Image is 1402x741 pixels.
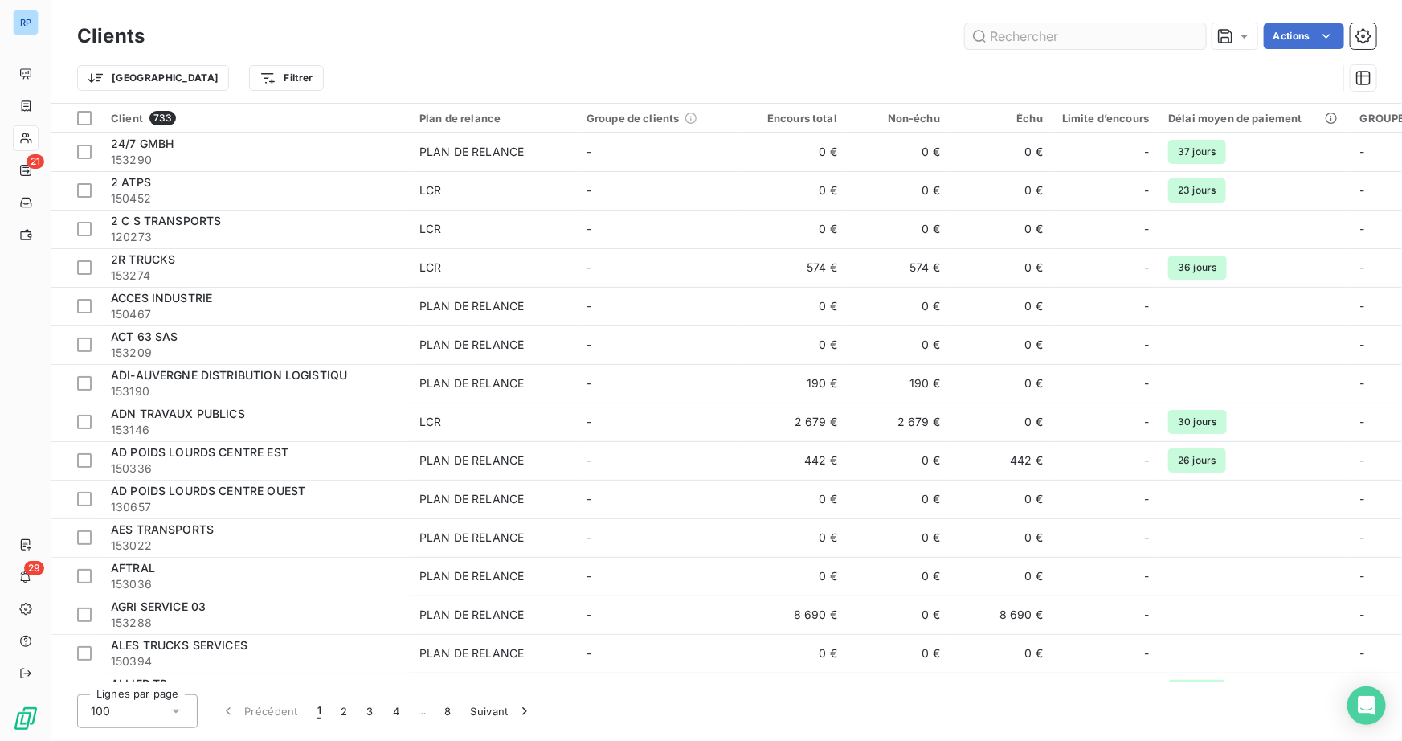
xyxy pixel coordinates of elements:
span: … [409,698,435,724]
td: 0 € [847,133,950,171]
td: 0 € [847,171,950,210]
td: 0 € [950,480,1053,518]
span: - [587,569,591,583]
span: AD POIDS LOURDS CENTRE EST [111,445,288,459]
span: - [587,338,591,351]
div: Plan de relance [419,112,567,125]
td: 8 690 € [744,596,847,634]
span: - [1144,568,1149,584]
span: - [1144,221,1149,237]
span: 153190 [111,383,400,399]
span: - [587,145,591,158]
div: PLAN DE RELANCE [419,144,524,160]
span: - [1360,415,1365,428]
button: Suivant [461,694,542,728]
span: ACCES INDUSTRIE [111,291,212,305]
td: 0 € [744,634,847,673]
span: 2R TRUCKS [111,252,175,266]
span: - [587,222,591,235]
span: - [1360,183,1365,197]
span: 37 jours [1168,140,1225,164]
span: 2 C S TRANSPORTS [111,214,221,227]
td: 0 € [744,480,847,518]
span: 153036 [111,576,400,592]
td: 0 € [847,325,950,364]
button: 2 [331,694,357,728]
td: 0 € [950,287,1053,325]
span: 120273 [111,229,400,245]
span: ALES TRUCKS SERVICES [111,638,247,652]
span: - [1360,608,1365,621]
td: 396 € [847,673,950,711]
span: - [1360,453,1365,467]
div: LCR [419,414,441,430]
div: Échu [959,112,1043,125]
button: 1 [308,694,331,728]
span: - [1144,375,1149,391]
td: 0 € [847,518,950,557]
span: 21 [27,154,44,169]
td: 396 € [744,673,847,711]
td: 0 € [744,518,847,557]
span: 26 jours [1168,448,1225,473]
td: 0 € [950,325,1053,364]
td: 574 € [847,248,950,287]
span: - [1144,452,1149,469]
span: - [1360,492,1365,506]
div: PLAN DE RELANCE [419,530,524,546]
td: 190 € [744,364,847,403]
span: ADN TRAVAUX PUBLICS [111,407,245,420]
div: Limite d’encours [1062,112,1149,125]
span: - [1360,260,1365,274]
span: - [587,183,591,197]
span: - [1144,530,1149,546]
td: 0 € [744,325,847,364]
span: 153022 [111,538,400,554]
span: 30 jours [1168,410,1226,434]
div: PLAN DE RELANCE [419,568,524,584]
span: - [1144,645,1149,661]
td: 8 690 € [950,596,1053,634]
span: 150452 [111,190,400,207]
td: 0 € [744,557,847,596]
div: Encours total [754,112,837,125]
span: - [1360,646,1365,660]
div: LCR [419,182,441,199]
td: 0 € [950,133,1053,171]
td: 0 € [847,557,950,596]
div: PLAN DE RELANCE [419,375,524,391]
span: - [1144,298,1149,314]
td: 0 € [950,210,1053,248]
td: 0 € [847,441,950,480]
span: 150336 [111,461,400,477]
button: 3 [358,694,383,728]
span: Groupe de clients [587,112,680,125]
span: - [587,299,591,313]
span: - [1144,182,1149,199]
td: 2 679 € [744,403,847,441]
td: 0 € [950,673,1053,711]
span: AGRI SERVICE 03 [111,600,206,613]
span: - [1144,414,1149,430]
span: - [1360,569,1365,583]
div: LCR [419,221,441,237]
span: - [1144,144,1149,160]
td: 0 € [847,210,950,248]
div: Non-échu [856,112,940,125]
span: 28 jours [1168,680,1225,704]
span: - [587,453,591,467]
span: - [587,608,591,621]
div: Délai moyen de paiement [1168,112,1340,125]
td: 0 € [950,634,1053,673]
span: 733 [149,111,176,125]
button: Précédent [211,694,308,728]
span: 100 [91,703,110,719]
span: - [587,260,591,274]
span: - [1360,222,1365,235]
span: 150467 [111,306,400,322]
span: - [1360,530,1365,544]
td: 574 € [744,248,847,287]
span: AES TRANSPORTS [111,522,214,536]
td: 0 € [950,557,1053,596]
span: - [587,646,591,660]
